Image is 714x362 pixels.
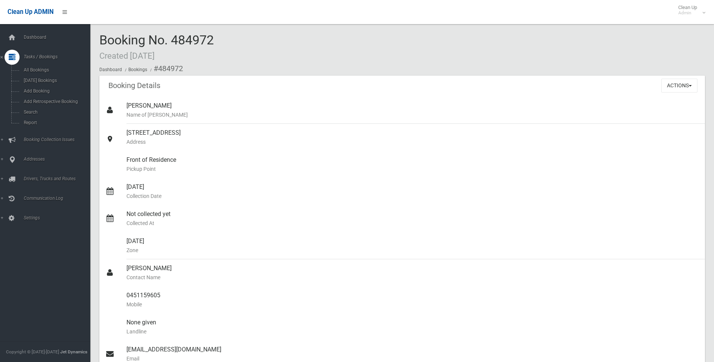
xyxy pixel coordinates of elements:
[126,246,699,255] small: Zone
[60,349,87,354] strong: Jet Dynamics
[678,10,697,16] small: Admin
[8,8,53,15] span: Clean Up ADMIN
[99,67,122,72] a: Dashboard
[99,78,169,93] header: Booking Details
[126,137,699,146] small: Address
[21,196,96,201] span: Communication Log
[21,88,90,94] span: Add Booking
[148,62,183,76] li: #484972
[6,349,59,354] span: Copyright © [DATE]-[DATE]
[21,78,90,83] span: [DATE] Bookings
[126,205,699,232] div: Not collected yet
[126,192,699,201] small: Collection Date
[21,120,90,125] span: Report
[126,178,699,205] div: [DATE]
[126,232,699,259] div: [DATE]
[99,51,155,61] small: Created [DATE]
[126,219,699,228] small: Collected At
[126,273,699,282] small: Contact Name
[126,151,699,178] div: Front of Residence
[126,300,699,309] small: Mobile
[21,137,96,142] span: Booking Collection Issues
[21,99,90,104] span: Add Retrospective Booking
[661,79,697,93] button: Actions
[126,110,699,119] small: Name of [PERSON_NAME]
[126,286,699,313] div: 0451159605
[126,124,699,151] div: [STREET_ADDRESS]
[128,67,147,72] a: Bookings
[99,32,214,62] span: Booking No. 484972
[126,164,699,173] small: Pickup Point
[674,5,705,16] span: Clean Up
[21,157,96,162] span: Addresses
[126,313,699,341] div: None given
[21,67,90,73] span: All Bookings
[126,97,699,124] div: [PERSON_NAME]
[21,215,96,221] span: Settings
[21,176,96,181] span: Drivers, Trucks and Routes
[21,35,96,40] span: Dashboard
[126,327,699,336] small: Landline
[21,54,96,59] span: Tasks / Bookings
[126,259,699,286] div: [PERSON_NAME]
[21,110,90,115] span: Search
